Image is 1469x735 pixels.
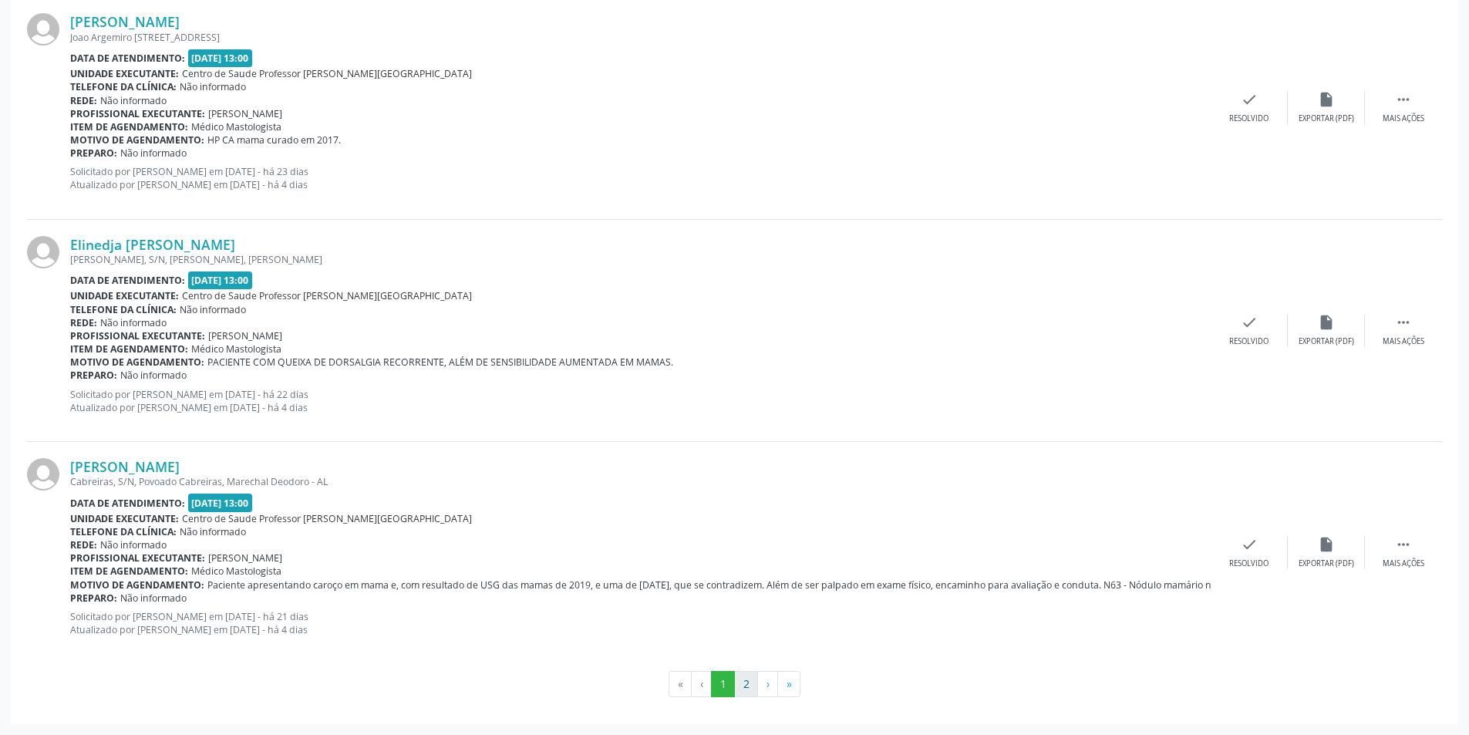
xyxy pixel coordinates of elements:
[27,236,59,268] img: img
[70,525,177,538] b: Telefone da clínica:
[70,52,185,65] b: Data de atendimento:
[27,13,59,46] img: img
[70,329,205,342] b: Profissional executante:
[120,147,187,160] span: Não informado
[70,342,188,356] b: Item de agendamento:
[182,512,472,525] span: Centro de Saude Professor [PERSON_NAME][GEOGRAPHIC_DATA]
[70,165,1211,191] p: Solicitado por [PERSON_NAME] em [DATE] - há 23 dias Atualizado por [PERSON_NAME] em [DATE] - há 4...
[27,671,1442,697] ul: Pagination
[70,610,1211,636] p: Solicitado por [PERSON_NAME] em [DATE] - há 21 dias Atualizado por [PERSON_NAME] em [DATE] - há 4...
[777,671,800,697] button: Go to last page
[191,342,281,356] span: Médico Mastologista
[711,671,735,697] button: Go to page 1
[1299,113,1354,124] div: Exportar (PDF)
[70,80,177,93] b: Telefone da clínica:
[757,671,778,697] button: Go to next page
[70,565,188,578] b: Item de agendamento:
[120,369,187,382] span: Não informado
[70,107,205,120] b: Profissional executante:
[1395,536,1412,553] i: 
[70,120,188,133] b: Item de agendamento:
[191,120,281,133] span: Médico Mastologista
[180,303,246,316] span: Não informado
[1241,314,1258,331] i: check
[70,13,180,30] a: [PERSON_NAME]
[208,329,282,342] span: [PERSON_NAME]
[1318,536,1335,553] i: insert_drive_file
[207,578,1282,592] span: Paciente apresentando caroço em mama e, com resultado de USG das mamas de 2019, e uma de [DATE], ...
[208,107,282,120] span: [PERSON_NAME]
[70,356,204,369] b: Motivo de agendamento:
[1383,336,1424,347] div: Mais ações
[70,94,97,107] b: Rede:
[70,236,235,253] a: Elinedja [PERSON_NAME]
[182,67,472,80] span: Centro de Saude Professor [PERSON_NAME][GEOGRAPHIC_DATA]
[120,592,187,605] span: Não informado
[1241,536,1258,553] i: check
[182,289,472,302] span: Centro de Saude Professor [PERSON_NAME][GEOGRAPHIC_DATA]
[70,133,204,147] b: Motivo de agendamento:
[1229,336,1269,347] div: Resolvido
[70,388,1211,414] p: Solicitado por [PERSON_NAME] em [DATE] - há 22 dias Atualizado por [PERSON_NAME] em [DATE] - há 4...
[27,458,59,491] img: img
[70,551,205,565] b: Profissional executante:
[100,538,167,551] span: Não informado
[70,253,1211,266] div: [PERSON_NAME], S/N, [PERSON_NAME], [PERSON_NAME]
[70,475,1211,488] div: Cabreiras, S/N, Povoado Cabreiras, Marechal Deodoro - AL
[191,565,281,578] span: Médico Mastologista
[1318,314,1335,331] i: insert_drive_file
[100,316,167,329] span: Não informado
[180,525,246,538] span: Não informado
[207,133,341,147] span: HP CA mama curado em 2017.
[1299,336,1354,347] div: Exportar (PDF)
[70,316,97,329] b: Rede:
[70,289,179,302] b: Unidade executante:
[207,356,673,369] span: PACIENTE COM QUEIXA DE DORSALGIA RECORRENTE, ALÉM DE SENSIBILIDADE AUMENTADA EM MAMAS.
[734,671,758,697] button: Go to page 2
[70,512,179,525] b: Unidade executante:
[208,551,282,565] span: [PERSON_NAME]
[70,538,97,551] b: Rede:
[70,578,204,592] b: Motivo de agendamento:
[188,49,253,67] span: [DATE] 13:00
[70,458,180,475] a: [PERSON_NAME]
[70,147,117,160] b: Preparo:
[180,80,246,93] span: Não informado
[1395,314,1412,331] i: 
[100,94,167,107] span: Não informado
[1299,558,1354,569] div: Exportar (PDF)
[1318,91,1335,108] i: insert_drive_file
[1229,113,1269,124] div: Resolvido
[70,369,117,382] b: Preparo:
[70,497,185,510] b: Data de atendimento:
[188,494,253,511] span: [DATE] 13:00
[70,303,177,316] b: Telefone da clínica:
[1395,91,1412,108] i: 
[188,271,253,289] span: [DATE] 13:00
[1241,91,1258,108] i: check
[1383,558,1424,569] div: Mais ações
[70,31,1211,44] div: Joao Argemiro [STREET_ADDRESS]
[70,592,117,605] b: Preparo:
[1229,558,1269,569] div: Resolvido
[1383,113,1424,124] div: Mais ações
[70,67,179,80] b: Unidade executante:
[70,274,185,287] b: Data de atendimento:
